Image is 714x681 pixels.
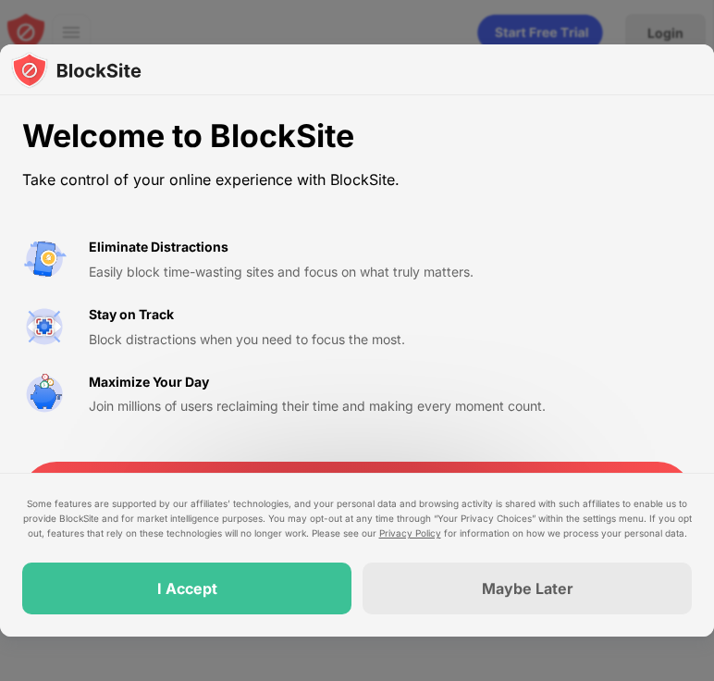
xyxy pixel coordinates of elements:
div: Some features are supported by our affiliates’ technologies, and your personal data and browsing ... [22,496,692,540]
div: Welcome to BlockSite [22,118,546,155]
img: value-safe-time.svg [22,372,67,416]
div: Join millions of users reclaiming their time and making every moment count. [89,396,546,416]
div: Block distractions when you need to focus the most. [89,329,546,350]
img: logo-blocksite.svg [11,52,142,89]
a: Privacy Policy [379,527,441,539]
img: value-focus.svg [22,304,67,349]
img: value-avoid-distractions.svg [22,237,67,281]
div: Take control of your online experience with BlockSite. [22,167,546,193]
div: I Accept [157,579,217,598]
div: Stay on Track [89,304,174,325]
div: Eliminate Distractions [89,237,228,257]
div: Maximize Your Day [89,372,209,392]
div: Maybe Later [482,579,573,598]
div: Easily block time-wasting sites and focus on what truly matters. [89,262,546,282]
